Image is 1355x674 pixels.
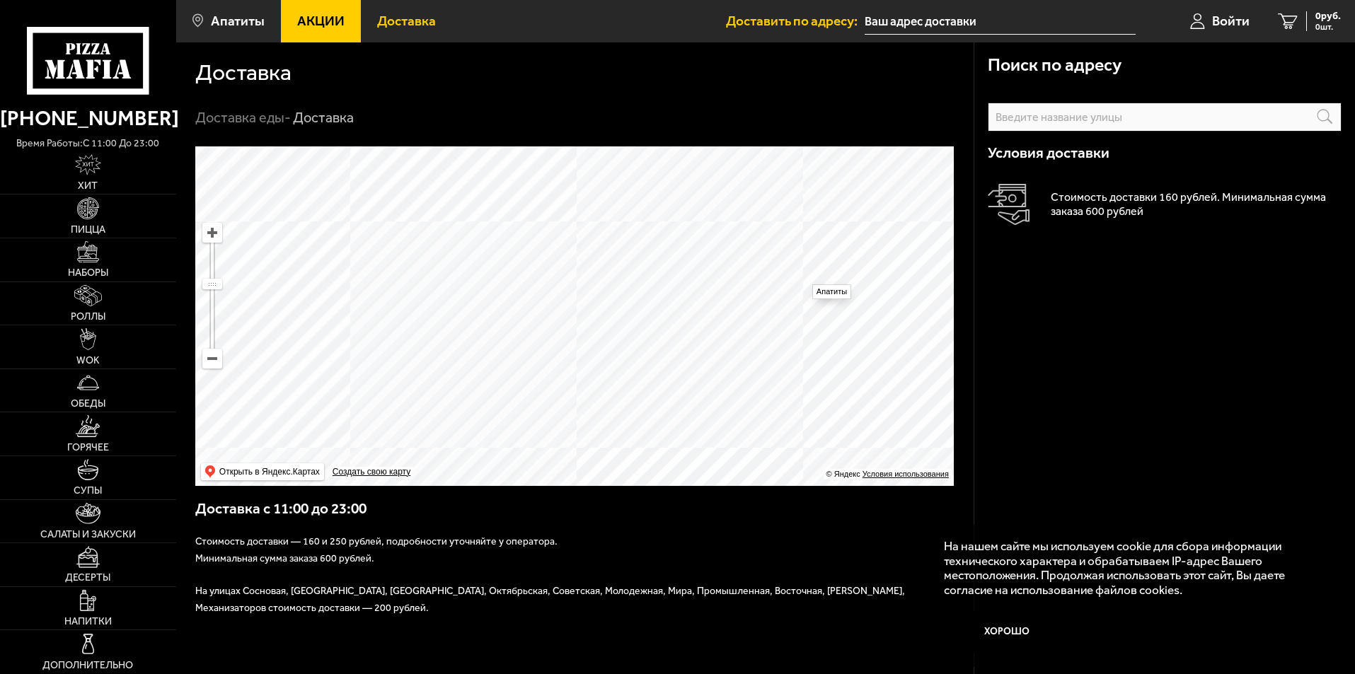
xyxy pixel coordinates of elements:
[988,57,1122,74] h3: Поиск по адресу
[297,14,345,28] span: Акции
[76,356,100,366] span: WOK
[71,399,105,409] span: Обеды
[195,552,374,564] span: Минимальная сумма заказа 600 рублей.
[42,661,133,670] span: Дополнительно
[293,109,354,127] div: Доставка
[988,184,1030,226] img: Оплата доставки
[71,312,105,322] span: Роллы
[71,225,105,235] span: Пицца
[863,470,949,478] a: Условия использования
[40,530,136,540] span: Салаты и закуски
[211,14,265,28] span: Апатиты
[826,470,860,478] ymaps: © Яндекс
[944,611,1071,653] button: Хорошо
[68,268,108,278] span: Наборы
[195,109,291,126] a: Доставка еды-
[726,14,865,28] span: Доставить по адресу:
[195,535,558,547] span: Стоимость доставки — 160 и 250 рублей, подробности уточняйте у оператора.
[988,103,1342,132] input: Введите название улицы
[65,573,110,583] span: Десерты
[944,539,1314,598] p: На нашем сайте мы используем cookie для сбора информации технического характера и обрабатываем IP...
[330,467,413,477] a: Создать свою карту
[1212,14,1250,28] span: Войти
[1051,190,1342,219] p: Стоимость доставки 160 рублей. Минимальная сумма заказа 600 рублей
[377,14,436,28] span: Доставка
[67,443,109,453] span: Горячее
[1315,11,1341,21] span: 0 руб.
[201,463,324,480] ymaps: Открыть в Яндекс.Картах
[219,463,320,480] ymaps: Открыть в Яндекс.Картах
[78,181,98,191] span: Хит
[195,499,955,533] h3: Доставка с 11:00 до 23:00
[64,617,112,627] span: Напитки
[195,585,905,613] span: На улицах Сосновая, [GEOGRAPHIC_DATA], [GEOGRAPHIC_DATA], Октябрьская, Советская, Молодежная, Мир...
[865,8,1136,35] input: Ваш адрес доставки
[988,146,1342,161] h3: Условия доставки
[74,486,102,496] span: Супы
[817,287,847,296] ymaps: Апатиты
[1315,23,1341,31] span: 0 шт.
[195,62,292,84] h1: Доставка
